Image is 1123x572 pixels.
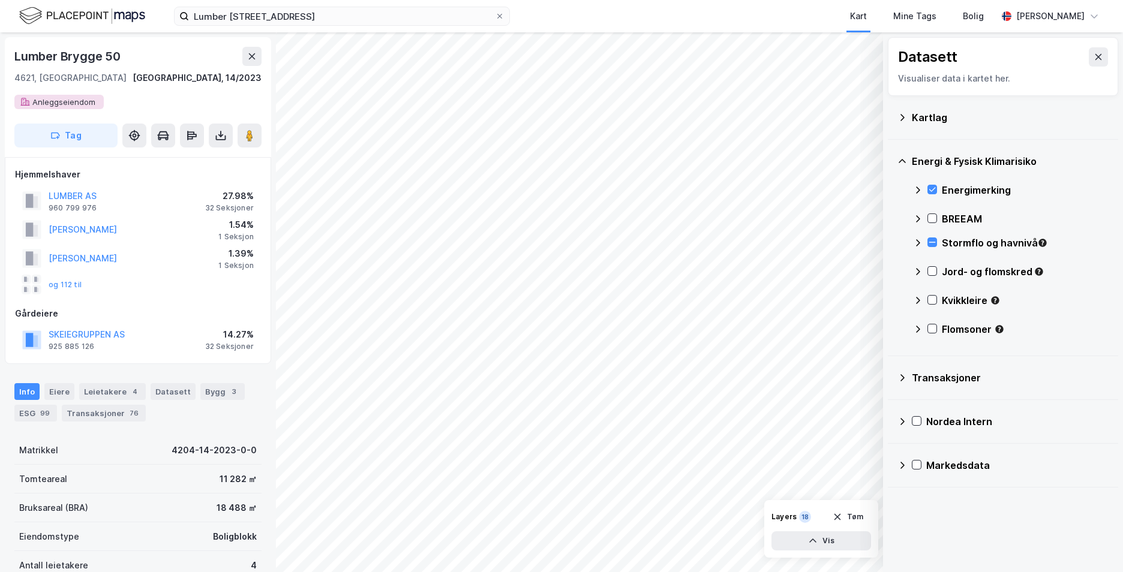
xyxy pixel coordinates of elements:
div: BREEAM [942,212,1109,226]
div: Tomteareal [19,472,67,486]
div: Datasett [898,47,957,67]
div: 76 [127,407,141,419]
div: 18 [799,511,811,523]
img: logo.f888ab2527a4732fd821a326f86c7f29.svg [19,5,145,26]
div: Tooltip anchor [1037,237,1048,248]
div: Layers [771,512,797,522]
div: 4621, [GEOGRAPHIC_DATA] [14,71,127,85]
div: Kart [850,9,867,23]
div: 4 [129,386,141,398]
div: Tooltip anchor [994,324,1005,335]
div: 1 Seksjon [218,261,254,270]
div: Energimerking [942,183,1109,197]
div: 1 Seksjon [218,232,254,242]
div: Transaksjoner [62,405,146,422]
div: 32 Seksjoner [205,342,254,351]
div: Kartlag [912,110,1109,125]
div: 960 799 976 [49,203,97,213]
div: Tooltip anchor [990,295,1001,306]
input: Søk på adresse, matrikkel, gårdeiere, leietakere eller personer [189,7,495,25]
div: 27.98% [205,189,254,203]
div: Bolig [963,9,984,23]
div: 18 488 ㎡ [217,501,257,515]
div: 4204-14-2023-0-0 [172,443,257,457]
div: Jord- og flomskred [942,264,1109,279]
div: Gårdeiere [15,306,261,321]
div: 11 282 ㎡ [220,472,257,486]
div: Hjemmelshaver [15,167,261,182]
div: 1.39% [218,246,254,261]
div: Eiere [44,383,74,400]
div: Info [14,383,40,400]
div: Bruksareal (BRA) [19,501,88,515]
div: Matrikkel [19,443,58,457]
div: [GEOGRAPHIC_DATA], 14/2023 [133,71,262,85]
div: Flomsoner [942,322,1109,336]
div: ESG [14,405,57,422]
div: Eiendomstype [19,529,79,544]
button: Vis [771,531,871,550]
div: Datasett [151,383,196,400]
div: [PERSON_NAME] [1016,9,1085,23]
div: Energi & Fysisk Klimarisiko [912,154,1109,168]
div: Stormflo og havnivå [942,236,1109,250]
div: Leietakere [79,383,146,400]
div: 14.27% [205,327,254,342]
button: Tøm [825,507,871,526]
div: 32 Seksjoner [205,203,254,213]
iframe: Chat Widget [1063,514,1123,572]
div: Boligblokk [213,529,257,544]
div: Markedsdata [926,458,1109,472]
button: Tag [14,124,118,147]
div: Lumber Brygge 50 [14,47,123,66]
div: 925 885 126 [49,342,94,351]
div: 1.54% [218,218,254,232]
div: Bygg [200,383,245,400]
div: Nordea Intern [926,414,1109,429]
div: Transaksjoner [912,371,1109,385]
div: Mine Tags [893,9,936,23]
div: 99 [38,407,52,419]
div: Kvikkleire [942,293,1109,308]
div: Tooltip anchor [1034,266,1044,277]
div: Visualiser data i kartet her. [898,71,1108,86]
div: 3 [228,386,240,398]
